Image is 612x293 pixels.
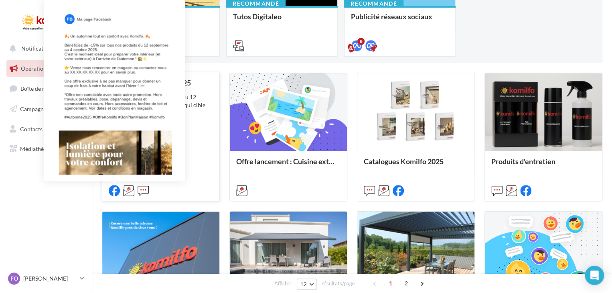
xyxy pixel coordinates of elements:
[321,280,355,287] span: résultats/page
[6,271,86,286] a: Fo [PERSON_NAME]
[236,157,340,173] div: Offre lancement : Cuisine extérieur
[109,79,213,87] div: Campagne Automne 2025
[5,101,87,118] a: Campagnes
[233,12,331,28] div: Tutos Digitaleo
[10,275,18,283] span: Fo
[274,280,292,287] span: Afficher
[21,65,49,72] span: Opérations
[297,279,317,290] button: 12
[20,85,66,92] span: Boîte de réception
[585,266,604,285] div: Open Intercom Messenger
[5,80,87,97] a: Boîte de réception
[384,277,397,290] span: 1
[5,121,87,138] a: Contacts
[5,140,87,157] a: Médiathèque
[357,38,365,45] div: 8
[5,40,84,57] button: Notifications
[20,125,43,132] span: Contacts
[109,93,213,117] div: Un campagne de prospection du 12 septembre au 4 octobre 2025 qui cible les clients et les prospects
[115,12,213,28] div: Campagne Eté 2025
[20,145,53,152] span: Médiathèque
[491,157,596,173] div: Produits d'entretien
[300,281,307,287] span: 12
[23,275,77,283] p: [PERSON_NAME]
[364,157,468,173] div: Catalogues Komilfo 2025
[21,45,54,52] span: Notifications
[400,277,413,290] span: 2
[5,60,87,77] a: Opérations
[20,106,49,112] span: Campagnes
[351,12,449,28] div: Publicité réseaux sociaux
